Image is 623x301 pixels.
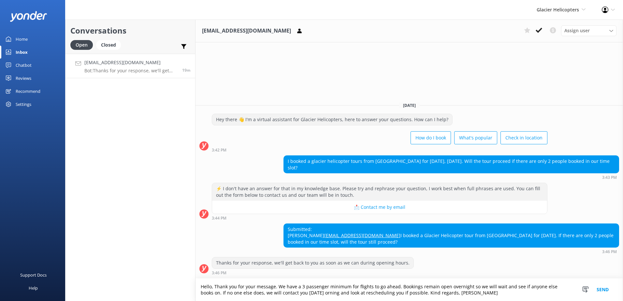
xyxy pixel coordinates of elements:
[20,268,47,281] div: Support Docs
[16,59,32,72] div: Chatbot
[500,131,547,144] button: Check in location
[96,41,124,48] a: Closed
[212,148,547,152] div: Oct 14 2025 03:42pm (UTC +13:00) Pacific/Auckland
[182,67,190,73] span: Oct 14 2025 03:46pm (UTC +13:00) Pacific/Auckland
[10,11,47,22] img: yonder-white-logo.png
[70,24,190,37] h2: Conversations
[284,224,619,248] div: Submitted: [PERSON_NAME] I booked a Glacier Helicopter tour from [GEOGRAPHIC_DATA] for [DATE]. If...
[96,40,121,50] div: Closed
[16,72,31,85] div: Reviews
[212,270,414,275] div: Oct 14 2025 03:46pm (UTC +13:00) Pacific/Auckland
[212,201,547,214] button: 📩 Contact me by email
[561,25,616,36] div: Assign User
[399,103,420,108] span: [DATE]
[29,281,38,294] div: Help
[65,54,195,78] a: [EMAIL_ADDRESS][DOMAIN_NAME]Bot:Thanks for your response, we'll get back to you as soon as we can...
[284,156,619,173] div: I booked a glacier helicopter tours from [GEOGRAPHIC_DATA] for [DATE], [DATE]. Will the tour proc...
[564,27,590,34] span: Assign user
[283,175,619,179] div: Oct 14 2025 03:43pm (UTC +13:00) Pacific/Auckland
[84,59,177,66] h4: [EMAIL_ADDRESS][DOMAIN_NAME]
[212,148,226,152] strong: 3:42 PM
[212,257,413,268] div: Thanks for your response, we'll get back to you as soon as we can during opening hours.
[590,279,615,301] button: Send
[196,279,623,301] textarea: Hello, Thank you for your message. We have a 3 passenger minimum for flights to go ahead. Booking...
[16,85,40,98] div: Recommend
[212,114,452,125] div: Hey there 👋 I'm a virtual assistant for Glacier Helicopters, here to answer your questions. How c...
[537,7,579,13] span: Glacier Helicopters
[84,68,177,74] p: Bot: Thanks for your response, we'll get back to you as soon as we can during opening hours.
[70,41,96,48] a: Open
[411,131,451,144] button: How do I book
[202,27,291,35] h3: [EMAIL_ADDRESS][DOMAIN_NAME]
[324,232,400,238] a: [EMAIL_ADDRESS][DOMAIN_NAME]
[283,249,619,254] div: Oct 14 2025 03:46pm (UTC +13:00) Pacific/Auckland
[212,216,226,220] strong: 3:44 PM
[16,46,28,59] div: Inbox
[70,40,93,50] div: Open
[212,271,226,275] strong: 3:46 PM
[602,250,617,254] strong: 3:46 PM
[16,33,28,46] div: Home
[212,216,547,220] div: Oct 14 2025 03:44pm (UTC +13:00) Pacific/Auckland
[212,183,547,200] div: ⚡ I don't have an answer for that in my knowledge base. Please try and rephrase your question, I ...
[602,176,617,179] strong: 3:43 PM
[454,131,497,144] button: What's popular
[16,98,31,111] div: Settings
